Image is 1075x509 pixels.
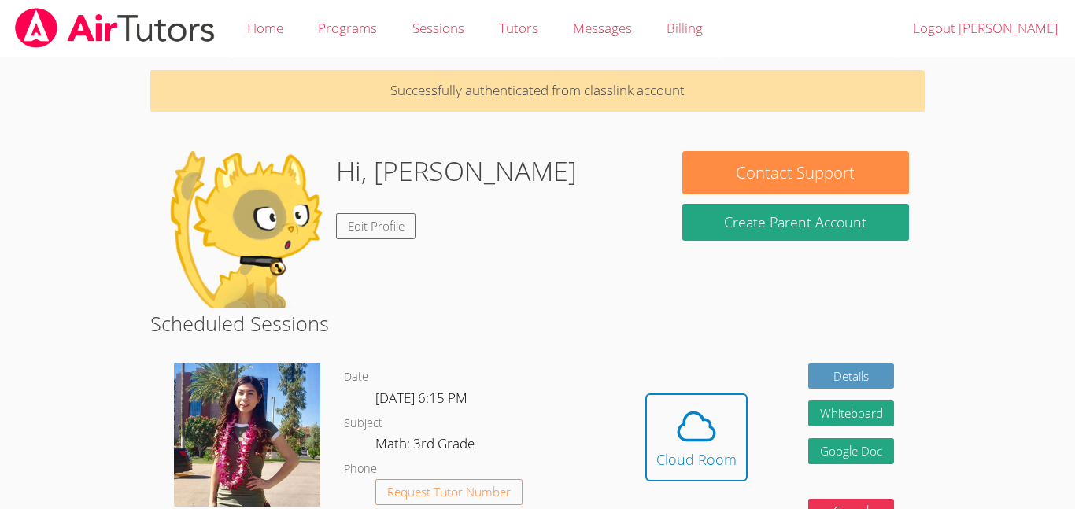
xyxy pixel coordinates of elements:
img: airtutors_banner-c4298cdbf04f3fff15de1276eac7730deb9818008684d7c2e4769d2f7ddbe033.png [13,8,216,48]
button: Create Parent Account [682,204,909,241]
dd: Math: 3rd Grade [375,433,478,459]
button: Whiteboard [808,400,895,426]
span: [DATE] 6:15 PM [375,389,467,407]
h2: Scheduled Sessions [150,308,925,338]
dt: Phone [344,459,377,479]
button: Request Tutor Number [375,479,523,505]
h1: Hi, [PERSON_NAME] [336,151,577,191]
div: Cloud Room [656,448,737,470]
span: Messages [573,19,632,37]
img: default.png [166,151,323,308]
span: Request Tutor Number [387,486,511,498]
dt: Date [344,367,368,387]
p: Successfully authenticated from classlink account [150,70,925,112]
a: Details [808,363,895,389]
button: Cloud Room [645,393,748,481]
button: Contact Support [682,151,909,194]
img: avatar.png [174,363,320,507]
dt: Subject [344,414,382,433]
a: Google Doc [808,438,895,464]
a: Edit Profile [336,213,416,239]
